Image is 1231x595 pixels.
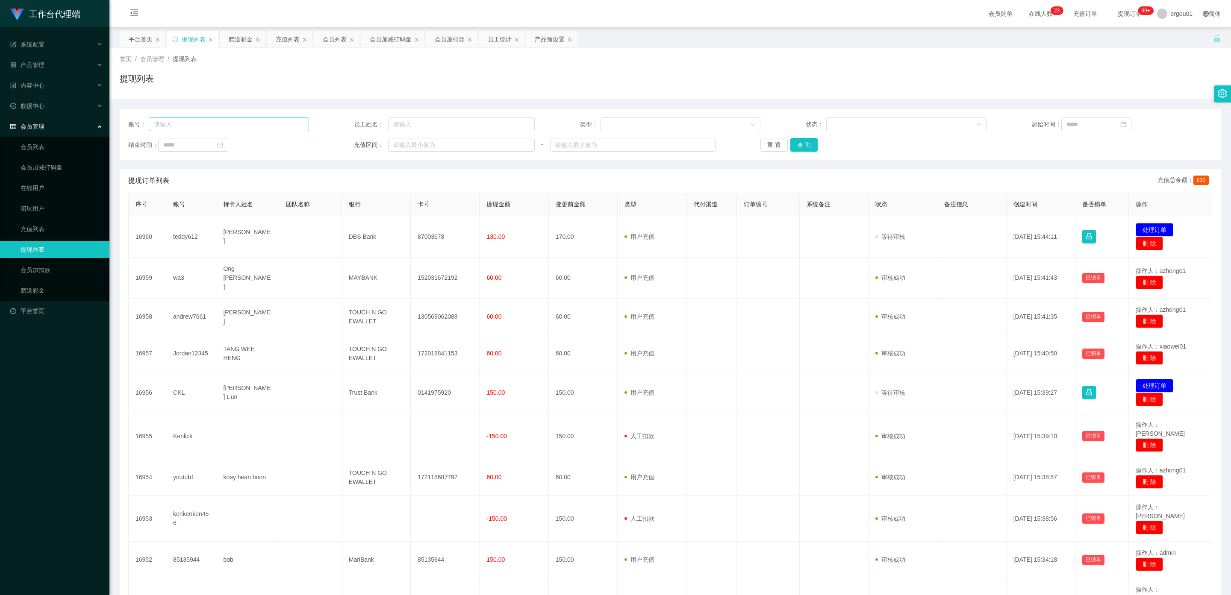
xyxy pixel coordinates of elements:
td: [PERSON_NAME] [216,299,279,335]
td: 16958 [129,299,166,335]
td: bob [216,542,279,578]
input: 请输入 [149,117,309,131]
td: wa3 [166,258,216,299]
button: 删 除 [1136,237,1163,250]
span: 提现金额 [486,201,510,208]
span: 审核成功 [875,350,905,357]
i: 图标: setting [1218,89,1227,98]
td: kenkenken456 [166,496,216,542]
h1: 工作台代理端 [29,0,80,28]
td: [DATE] 15:44:11 [1007,216,1075,258]
span: 用户充值 [624,556,654,563]
td: 16952 [129,542,166,578]
span: 人工扣款 [624,515,654,522]
td: TANG WEE HENG [216,335,279,372]
div: 会员加减打码量 [370,31,412,47]
td: andrew7661 [166,299,216,335]
span: 操作 [1136,201,1148,208]
td: youtub1 [166,459,216,496]
span: 会员管理 [10,123,44,130]
span: 变更前金额 [556,201,586,208]
td: 0141975920 [411,372,480,413]
i: 图标: global [1203,11,1209,17]
span: 用户充值 [624,313,654,320]
td: 150.00 [549,542,618,578]
td: 170.00 [549,216,618,258]
span: 操作人：azhong01 [1136,467,1186,474]
td: 16957 [129,335,166,372]
span: 结束时间： [128,141,158,149]
td: 152031672192 [411,258,480,299]
button: 删 除 [1136,393,1163,406]
span: 150.00 [486,389,505,396]
button: 删 除 [1136,276,1163,289]
span: 等待审核 [875,233,905,240]
i: 图标: close [567,37,572,42]
button: 已锁单 [1082,555,1104,565]
span: 操作人：azhong01 [1136,306,1186,313]
td: CKL [166,372,216,413]
td: TOUCH N GO EWALLET [342,299,411,335]
td: 150.00 [549,372,618,413]
i: 图标: profile [10,82,16,88]
i: 图标: menu-fold [120,0,149,28]
i: 图标: close [155,37,160,42]
button: 图标: lock [1082,230,1096,243]
i: 图标: table [10,123,16,129]
i: 图标: close [514,37,519,42]
a: 提现列表 [21,241,103,258]
i: 图标: close [208,37,213,42]
button: 已锁单 [1082,431,1104,441]
a: 充值列表 [21,220,103,237]
a: 会员加扣款 [21,261,103,278]
span: 等待审核 [875,389,905,396]
span: / [168,56,169,62]
div: 员工统计 [488,31,512,47]
i: 图标: close [302,37,307,42]
span: 账号 [173,201,185,208]
span: 首页 [120,56,132,62]
span: 审核成功 [875,313,905,320]
td: [DATE] 15:39:27 [1007,372,1075,413]
span: 60.00 [486,474,501,481]
div: 会员加扣款 [435,31,465,47]
button: 删 除 [1136,351,1163,365]
td: [DATE] 15:38:56 [1007,496,1075,542]
input: 请输入 [388,117,535,131]
span: 会员管理 [140,56,164,62]
td: [DATE] 15:38:57 [1007,459,1075,496]
td: TOUCH N GO EWALLET [342,335,411,372]
span: 备注信息 [944,201,968,208]
span: 操作人：[PERSON_NAME] [1136,421,1185,437]
span: 银行 [349,201,361,208]
span: 订单编号 [744,201,768,208]
span: 用户充值 [624,233,654,240]
button: 删 除 [1136,438,1163,452]
a: 在线用户 [21,179,103,196]
td: 85135944 [166,542,216,578]
button: 图标: lock [1082,386,1096,399]
span: 人工扣款 [624,433,654,440]
span: 操作人：azhong01 [1136,267,1186,274]
td: Trust Bank [342,372,411,413]
td: [DATE] 15:41:35 [1007,299,1075,335]
span: 持卡人姓名 [223,201,253,208]
span: 是否锁单 [1082,201,1106,208]
div: 赠送彩金 [229,31,253,47]
td: 16955 [129,413,166,459]
i: 图标: close [349,37,354,42]
button: 已锁单 [1082,513,1104,524]
td: [DATE] 15:40:50 [1007,335,1075,372]
a: 工作台代理端 [10,10,80,17]
td: teddy612 [166,216,216,258]
button: 已锁单 [1082,312,1104,322]
span: 卡号 [418,201,430,208]
span: / [135,56,137,62]
td: MAYBANK [342,258,411,299]
i: 图标: down [976,122,981,128]
button: 已锁单 [1082,472,1104,483]
td: TOUCH N GO EWALLET [342,459,411,496]
span: 操作人：xiaowei01 [1136,343,1186,350]
a: 会员加减打码量 [21,159,103,176]
button: 删 除 [1136,557,1163,571]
